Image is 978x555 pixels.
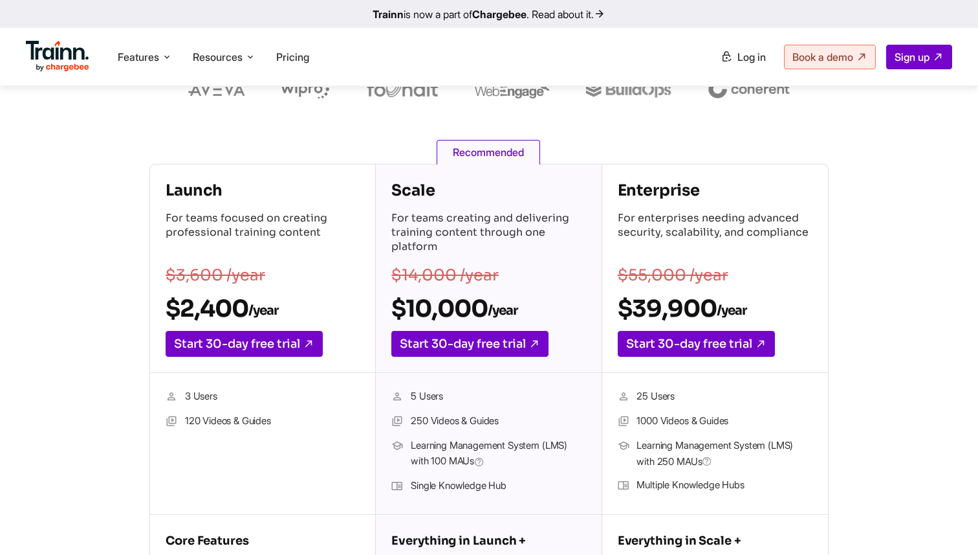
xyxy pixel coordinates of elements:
[895,51,929,63] span: Sign up
[713,45,774,69] a: Log in
[636,438,812,470] span: Learning Management System (LMS) with 250 MAUs
[166,331,323,357] a: Start 30-day free trial
[281,80,330,99] img: wipro logo
[276,51,309,63] a: Pricing
[411,438,585,470] span: Learning Management System (LMS) with 100 MAUs
[618,477,812,494] li: Multiple Knowledge Hubs
[26,41,89,72] img: Trainn Logo
[717,302,746,319] sub: /year
[618,389,812,405] li: 25 Users
[913,493,978,555] iframe: Chat Widget
[618,211,812,256] p: For enterprises needing advanced security, scalability, and compliance
[391,331,549,357] a: Start 30-day free trial
[166,180,360,201] h4: Launch
[618,294,812,323] h2: $39,900
[166,530,360,551] h5: Core Features
[193,50,243,64] span: Resources
[488,302,517,319] sub: /year
[472,8,527,21] b: Chargebee
[737,51,766,63] span: Log in
[391,294,585,323] h2: $10,000
[188,83,245,96] img: aveva logo
[618,266,728,285] s: $55,000 /year
[391,211,585,256] p: For teams creating and delivering training content through one platform
[475,80,550,98] img: webengage logo
[373,8,404,21] b: Trainn
[437,140,540,164] span: Recommended
[166,211,360,256] p: For teams focused on creating professional training content
[366,82,439,97] img: foundit logo
[618,413,812,430] li: 1000 Videos & Guides
[118,50,159,64] span: Features
[586,82,671,98] img: buildops logo
[166,294,360,323] h2: $2,400
[166,266,265,285] s: $3,600 /year
[391,413,585,430] li: 250 Videos & Guides
[166,413,360,430] li: 120 Videos & Guides
[886,45,952,69] a: Sign up
[391,389,585,405] li: 5 Users
[618,331,775,357] a: Start 30-day free trial
[248,302,278,319] sub: /year
[618,180,812,201] h4: Enterprise
[618,530,812,551] h5: Everything in Scale +
[391,180,585,201] h4: Scale
[792,51,853,63] span: Book a demo
[391,266,499,285] s: $14,000 /year
[784,45,876,69] a: Book a demo
[708,80,790,98] img: coherent logo
[391,530,585,551] h5: Everything in Launch +
[391,478,585,495] li: Single Knowledge Hub
[166,389,360,405] li: 3 Users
